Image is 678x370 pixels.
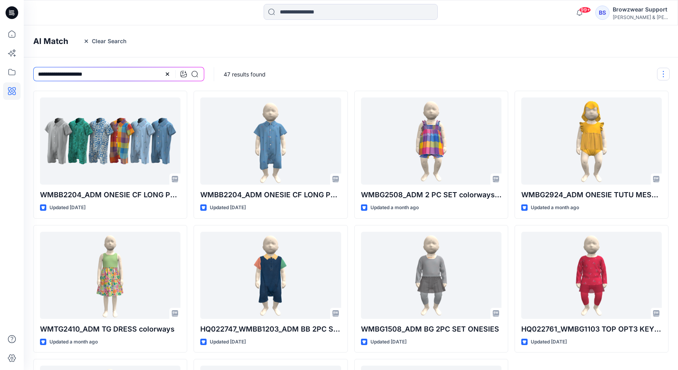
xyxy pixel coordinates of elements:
[370,204,419,212] p: Updated a month ago
[200,97,341,185] a: WMBB2204_ADM ONESIE CF LONG PLACKET NO HALFMOON colorways update 7.28
[361,97,501,185] a: WMBG2508_ADM 2 PC SET colorways update 7.23
[521,232,662,319] a: HQ022761_WMBG1103 TOP OPT3 KEYHOLE TOP_ LEGGING
[200,189,341,200] p: WMBB2204_ADM ONESIE CF LONG PLACKET NO HALFMOON colorways update 7.28
[521,97,662,185] a: WMBG2924_ADM ONESIE TUTU MESH w. HAT colorways
[78,35,132,48] button: Clear Search
[40,189,180,200] p: WMBB2204_ADM ONESIE CF LONG PLACKET NO HALFMOON colorways update 7.28
[531,338,567,346] p: Updated [DATE]
[210,204,246,212] p: Updated [DATE]
[40,324,180,335] p: WMTG2410_ADM TG DRESS colorways
[40,232,180,319] a: WMTG2410_ADM TG DRESS colorways
[40,97,180,185] a: WMBB2204_ADM ONESIE CF LONG PLACKET NO HALFMOON colorways update 7.28
[531,204,579,212] p: Updated a month ago
[361,324,501,335] p: WMBG1508_ADM BG 2PC SET ONESIES
[370,338,406,346] p: Updated [DATE]
[613,14,668,20] div: [PERSON_NAME] & [PERSON_NAME]
[49,338,98,346] p: Updated a month ago
[595,6,610,20] div: BS
[521,189,662,200] p: WMBG2924_ADM ONESIE TUTU MESH w. HAT colorways
[200,232,341,319] a: HQ022747_WMBB1203_ADM BB 2PC SETS
[579,7,591,13] span: 99+
[521,324,662,335] p: HQ022761_WMBG1103 TOP OPT3 KEYHOLE TOP_ LEGGING
[210,338,246,346] p: Updated [DATE]
[200,324,341,335] p: HQ022747_WMBB1203_ADM BB 2PC SETS
[613,5,668,14] div: Browzwear Support
[361,189,501,200] p: WMBG2508_ADM 2 PC SET colorways update 7.23
[33,36,68,46] h4: AI Match
[49,204,85,212] p: Updated [DATE]
[224,70,266,78] p: 47 results found
[361,232,501,319] a: WMBG1508_ADM BG 2PC SET ONESIES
